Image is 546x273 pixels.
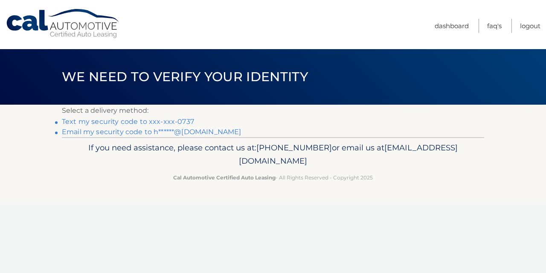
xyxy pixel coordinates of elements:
[173,174,276,181] strong: Cal Automotive Certified Auto Leasing
[62,117,194,126] a: Text my security code to xxx-xxx-0737
[520,19,540,33] a: Logout
[62,128,241,136] a: Email my security code to h******@[DOMAIN_NAME]
[6,9,121,39] a: Cal Automotive
[67,141,479,168] p: If you need assistance, please contact us at: or email us at
[256,143,332,153] span: [PHONE_NUMBER]
[435,19,469,33] a: Dashboard
[62,105,484,117] p: Select a delivery method:
[67,173,479,182] p: - All Rights Reserved - Copyright 2025
[62,69,308,85] span: We need to verify your identity
[487,19,502,33] a: FAQ's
